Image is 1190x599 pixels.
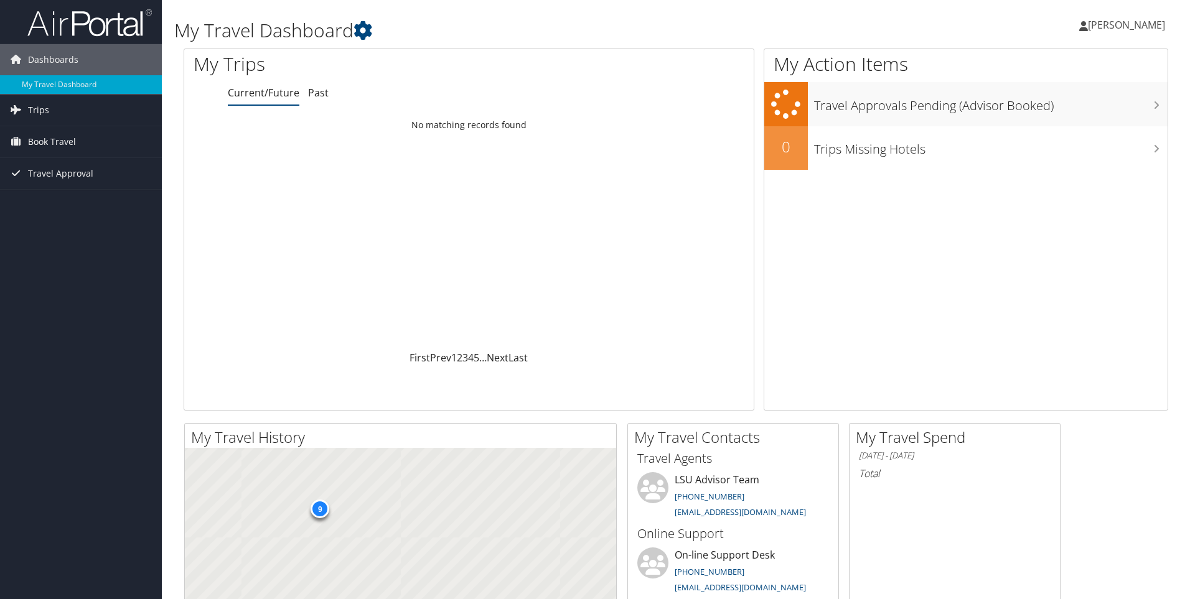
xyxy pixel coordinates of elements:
div: 9 [311,499,329,518]
h2: My Travel Spend [856,427,1060,448]
h3: Travel Agents [637,450,829,467]
h3: Online Support [637,525,829,542]
h3: Trips Missing Hotels [814,134,1168,158]
img: airportal-logo.png [27,8,152,37]
span: … [479,351,487,365]
a: 0Trips Missing Hotels [764,126,1168,170]
h1: My Trips [194,51,507,77]
a: Past [308,86,329,100]
a: Current/Future [228,86,299,100]
a: [EMAIL_ADDRESS][DOMAIN_NAME] [675,506,806,518]
a: Prev [430,351,451,365]
a: Last [508,351,528,365]
h2: 0 [764,136,808,157]
h1: My Action Items [764,51,1168,77]
h3: Travel Approvals Pending (Advisor Booked) [814,91,1168,114]
h2: My Travel Contacts [634,427,838,448]
h2: My Travel History [191,427,616,448]
span: Book Travel [28,126,76,157]
li: On-line Support Desk [631,547,835,598]
h1: My Travel Dashboard [174,17,843,44]
a: Next [487,351,508,365]
a: First [410,351,430,365]
a: 1 [451,351,457,365]
a: [EMAIL_ADDRESS][DOMAIN_NAME] [675,582,806,593]
span: [PERSON_NAME] [1088,18,1165,32]
a: [PERSON_NAME] [1079,6,1178,44]
a: [PHONE_NUMBER] [675,491,744,502]
a: 2 [457,351,462,365]
li: LSU Advisor Team [631,472,835,523]
a: Travel Approvals Pending (Advisor Booked) [764,82,1168,126]
a: 4 [468,351,474,365]
span: Trips [28,95,49,126]
h6: [DATE] - [DATE] [859,450,1051,462]
h6: Total [859,467,1051,480]
a: 3 [462,351,468,365]
span: Travel Approval [28,158,93,189]
a: [PHONE_NUMBER] [675,566,744,577]
td: No matching records found [184,114,754,136]
a: 5 [474,351,479,365]
span: Dashboards [28,44,78,75]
